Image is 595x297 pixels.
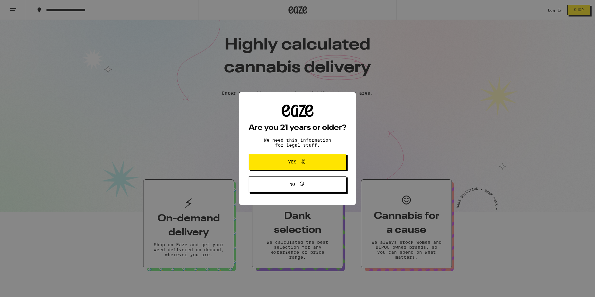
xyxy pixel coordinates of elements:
button: Yes [249,154,346,170]
h2: Are you 21 years or older? [249,124,346,132]
span: No [289,182,295,186]
span: Hi. Need any help? [4,4,45,9]
p: We need this information for legal stuff. [259,138,336,148]
span: Yes [288,160,297,164]
button: No [249,176,346,192]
